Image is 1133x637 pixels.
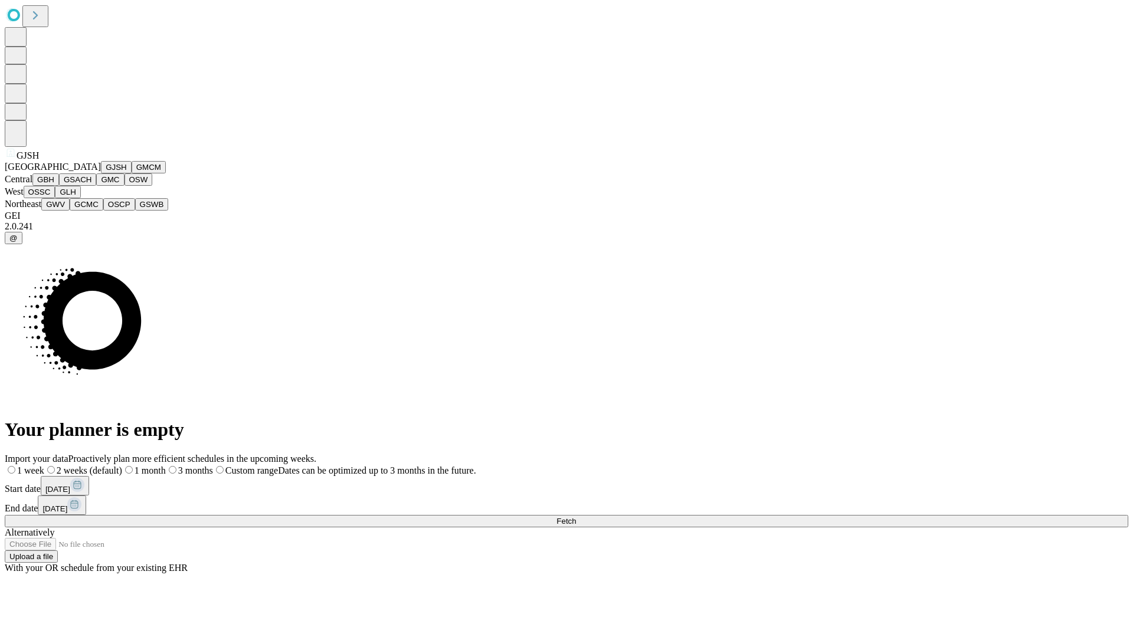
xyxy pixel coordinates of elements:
span: Dates can be optimized up to 3 months in the future. [278,465,476,475]
span: [DATE] [42,504,67,513]
span: Northeast [5,199,41,209]
button: GJSH [101,161,132,173]
input: 3 months [169,466,176,474]
span: Fetch [556,517,576,526]
button: GSWB [135,198,169,211]
span: With your OR schedule from your existing EHR [5,563,188,573]
span: Central [5,174,32,184]
button: GWV [41,198,70,211]
span: GJSH [17,150,39,160]
button: GSACH [59,173,96,186]
span: 1 week [17,465,44,475]
span: 1 month [135,465,166,475]
div: Start date [5,476,1128,495]
span: Alternatively [5,527,54,537]
h1: Your planner is empty [5,419,1128,441]
button: GMC [96,173,124,186]
button: OSCP [103,198,135,211]
button: GBH [32,173,59,186]
span: @ [9,234,18,242]
span: [GEOGRAPHIC_DATA] [5,162,101,172]
input: 2 weeks (default) [47,466,55,474]
span: West [5,186,24,196]
input: 1 month [125,466,133,474]
div: 2.0.241 [5,221,1128,232]
button: [DATE] [41,476,89,495]
input: Custom rangeDates can be optimized up to 3 months in the future. [216,466,224,474]
div: End date [5,495,1128,515]
button: @ [5,232,22,244]
button: OSW [125,173,153,186]
span: 3 months [178,465,213,475]
button: GMCM [132,161,166,173]
button: Fetch [5,515,1128,527]
button: [DATE] [38,495,86,515]
button: GLH [55,186,80,198]
button: GCMC [70,198,103,211]
span: Custom range [225,465,278,475]
span: Proactively plan more efficient schedules in the upcoming weeks. [68,454,316,464]
input: 1 week [8,466,15,474]
span: 2 weeks (default) [57,465,122,475]
div: GEI [5,211,1128,221]
span: [DATE] [45,485,70,494]
button: Upload a file [5,550,58,563]
button: OSSC [24,186,55,198]
span: Import your data [5,454,68,464]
